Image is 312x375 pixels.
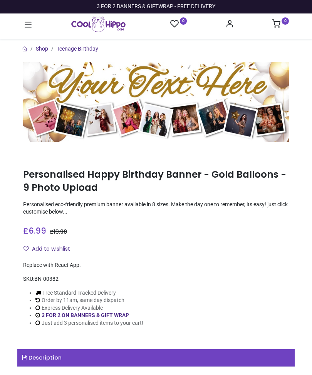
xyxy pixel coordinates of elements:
li: Order by 11am, same day dispatch [35,297,143,304]
a: Description [17,349,295,367]
i: Add to wishlist [23,246,29,251]
button: Add to wishlistAdd to wishlist [23,243,77,256]
div: SKU: [23,275,289,283]
a: Teenage Birthday [57,46,98,52]
a: 0 [170,19,187,29]
span: 6.99 [29,225,46,236]
span: BN-00382 [34,276,59,282]
span: £ [23,225,46,236]
sup: 0 [180,17,187,25]
h1: Personalised Happy Birthday Banner - Gold Balloons - 9 Photo Upload [23,168,289,195]
img: Cool Hippo [71,17,126,32]
span: £ [50,228,67,236]
a: 0 [272,22,289,28]
span: 13.98 [54,228,67,236]
a: Account Info [225,22,234,28]
a: Logo of Cool Hippo [71,17,126,32]
a: 3 FOR 2 ON BANNERS & GIFT WRAP [42,312,129,318]
li: Just add 3 personalised items to your cart! [35,319,143,327]
div: Replace with React App. [23,261,289,269]
li: Express Delivery Available [35,304,143,312]
img: Personalised Happy Birthday Banner - Gold Balloons - 9 Photo Upload [23,62,289,142]
sup: 0 [282,17,289,25]
li: Free Standard Tracked Delivery [35,289,143,297]
p: Personalised eco-friendly premium banner available in 8 sizes. Make the day one to remember, its ... [23,201,289,216]
a: Shop [36,46,48,52]
div: 3 FOR 2 BANNERS & GIFTWRAP - FREE DELIVERY [97,3,215,10]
